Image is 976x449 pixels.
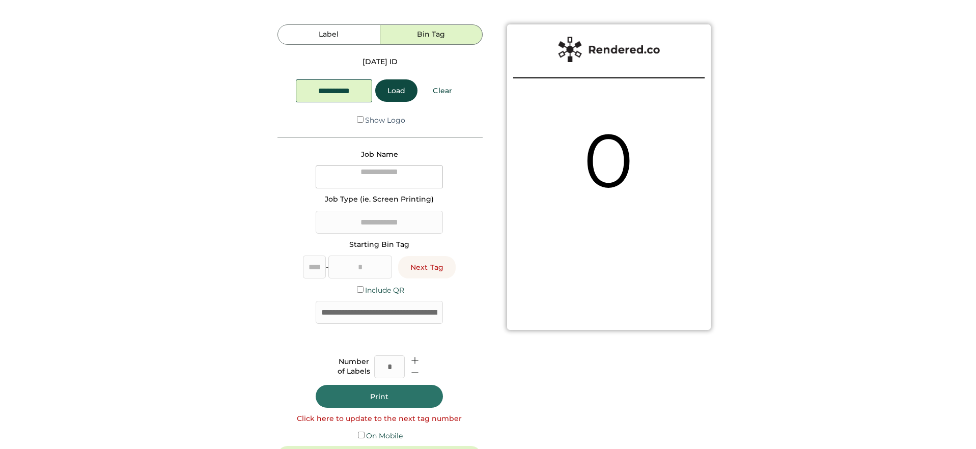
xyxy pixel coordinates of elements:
div: Number of Labels [338,357,370,377]
div: Job Name [361,150,398,160]
img: Rendered%20Label%20Logo%402x.png [558,37,660,62]
label: On Mobile [366,431,403,440]
button: Print [316,385,443,408]
label: Include QR [365,286,404,295]
button: Clear [421,79,464,102]
button: Next Tag [398,256,456,278]
div: Starting Bin Tag [349,240,409,250]
button: Load [375,79,417,102]
button: Label [277,24,380,45]
img: yH5BAEAAAAALAAAAAABAAEAAAIBRAA7 [573,213,645,285]
div: Job Type (ie. Screen Printing) [325,194,434,205]
div: 0 [579,108,638,213]
div: Click here to update to the next tag number [297,414,462,424]
div: - [326,262,328,272]
button: Bin Tag [380,24,483,45]
label: Show Logo [365,116,405,125]
div: [DATE] ID [362,57,398,67]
